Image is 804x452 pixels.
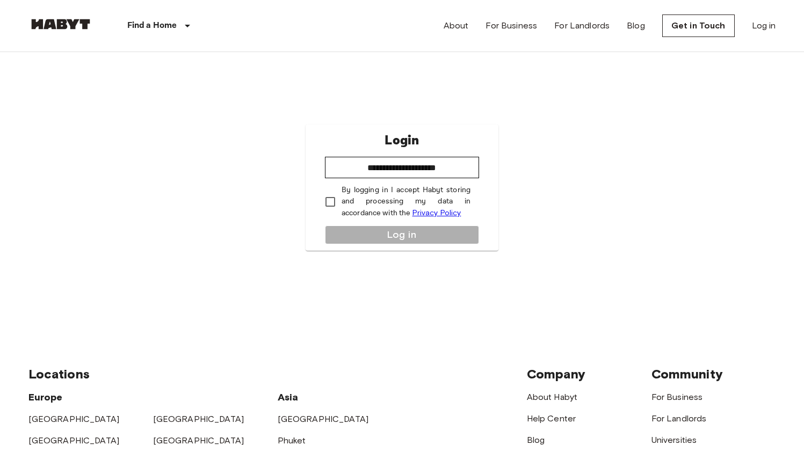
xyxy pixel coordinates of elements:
[28,391,63,403] span: Europe
[651,435,697,445] a: Universities
[486,19,537,32] a: For Business
[127,19,177,32] p: Find a Home
[662,14,735,37] a: Get in Touch
[527,435,545,445] a: Blog
[752,19,776,32] a: Log in
[412,208,461,217] a: Privacy Policy
[278,414,369,424] a: [GEOGRAPHIC_DATA]
[385,131,419,150] p: Login
[28,435,120,446] a: [GEOGRAPHIC_DATA]
[627,19,645,32] a: Blog
[651,366,723,382] span: Community
[527,413,576,424] a: Help Center
[554,19,610,32] a: For Landlords
[342,185,470,219] p: By logging in I accept Habyt storing and processing my data in accordance with the
[28,366,90,382] span: Locations
[28,19,93,30] img: Habyt
[28,414,120,424] a: [GEOGRAPHIC_DATA]
[278,391,299,403] span: Asia
[444,19,469,32] a: About
[278,435,306,446] a: Phuket
[651,413,707,424] a: For Landlords
[153,435,244,446] a: [GEOGRAPHIC_DATA]
[527,366,586,382] span: Company
[527,392,578,402] a: About Habyt
[153,414,244,424] a: [GEOGRAPHIC_DATA]
[651,392,703,402] a: For Business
